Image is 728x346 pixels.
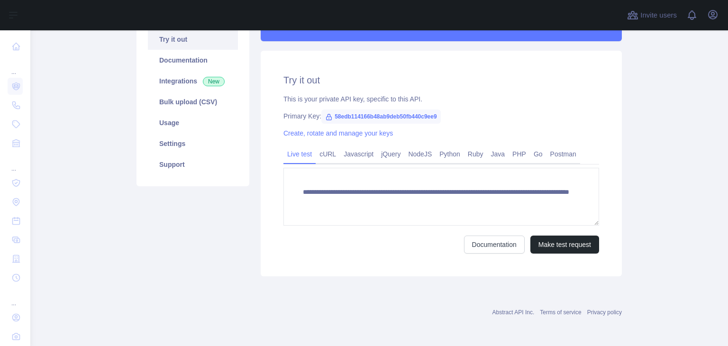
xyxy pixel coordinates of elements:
[148,154,238,175] a: Support
[148,29,238,50] a: Try it out
[283,129,393,137] a: Create, rotate and manage your keys
[540,309,581,316] a: Terms of service
[640,10,677,21] span: Invite users
[148,71,238,91] a: Integrations New
[203,77,225,86] span: New
[148,50,238,71] a: Documentation
[148,112,238,133] a: Usage
[148,91,238,112] a: Bulk upload (CSV)
[283,146,316,162] a: Live test
[625,8,679,23] button: Invite users
[404,146,436,162] a: NodeJS
[8,57,23,76] div: ...
[321,109,440,124] span: 58edb114166b48ab9deb50fb440c9ee9
[492,309,535,316] a: Abstract API Inc.
[8,154,23,173] div: ...
[530,146,546,162] a: Go
[283,73,599,87] h2: Try it out
[587,309,622,316] a: Privacy policy
[283,111,599,121] div: Primary Key:
[316,146,340,162] a: cURL
[148,133,238,154] a: Settings
[436,146,464,162] a: Python
[377,146,404,162] a: jQuery
[340,146,377,162] a: Javascript
[283,94,599,104] div: This is your private API key, specific to this API.
[464,146,487,162] a: Ruby
[546,146,580,162] a: Postman
[509,146,530,162] a: PHP
[8,288,23,307] div: ...
[487,146,509,162] a: Java
[530,236,599,254] button: Make test request
[464,236,525,254] a: Documentation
